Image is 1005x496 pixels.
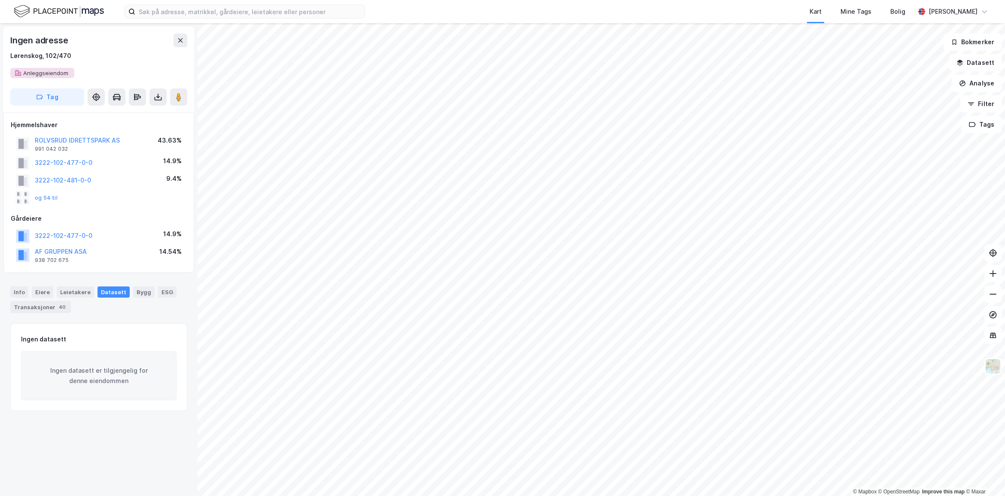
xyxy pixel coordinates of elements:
[10,33,70,47] div: Ingen adresse
[10,301,71,313] div: Transaksjoner
[158,286,177,298] div: ESG
[97,286,130,298] div: Datasett
[11,213,187,224] div: Gårdeiere
[163,229,182,239] div: 14.9%
[841,6,871,17] div: Mine Tags
[962,455,1005,496] iframe: Chat Widget
[14,4,104,19] img: logo.f888ab2527a4732fd821a326f86c7f29.svg
[985,358,1001,374] img: Z
[10,286,28,298] div: Info
[878,489,920,495] a: OpenStreetMap
[853,489,877,495] a: Mapbox
[890,6,905,17] div: Bolig
[962,455,1005,496] div: Kontrollprogram for chat
[158,135,182,146] div: 43.63%
[135,5,365,18] input: Søk på adresse, matrikkel, gårdeiere, leietakere eller personer
[952,75,1002,92] button: Analyse
[949,54,1002,71] button: Datasett
[922,489,965,495] a: Improve this map
[21,334,66,344] div: Ingen datasett
[962,116,1002,133] button: Tags
[32,286,53,298] div: Eiere
[960,95,1002,113] button: Filter
[810,6,822,17] div: Kart
[57,286,94,298] div: Leietakere
[133,286,155,298] div: Bygg
[10,88,84,106] button: Tag
[163,156,182,166] div: 14.9%
[159,246,182,257] div: 14.54%
[166,173,182,184] div: 9.4%
[21,351,177,400] div: Ingen datasett er tilgjengelig for denne eiendommen
[11,120,187,130] div: Hjemmelshaver
[929,6,978,17] div: [PERSON_NAME]
[10,51,71,61] div: Lørenskog, 102/470
[35,146,68,152] div: 991 042 032
[35,257,69,264] div: 938 702 675
[944,33,1002,51] button: Bokmerker
[57,303,67,311] div: 40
